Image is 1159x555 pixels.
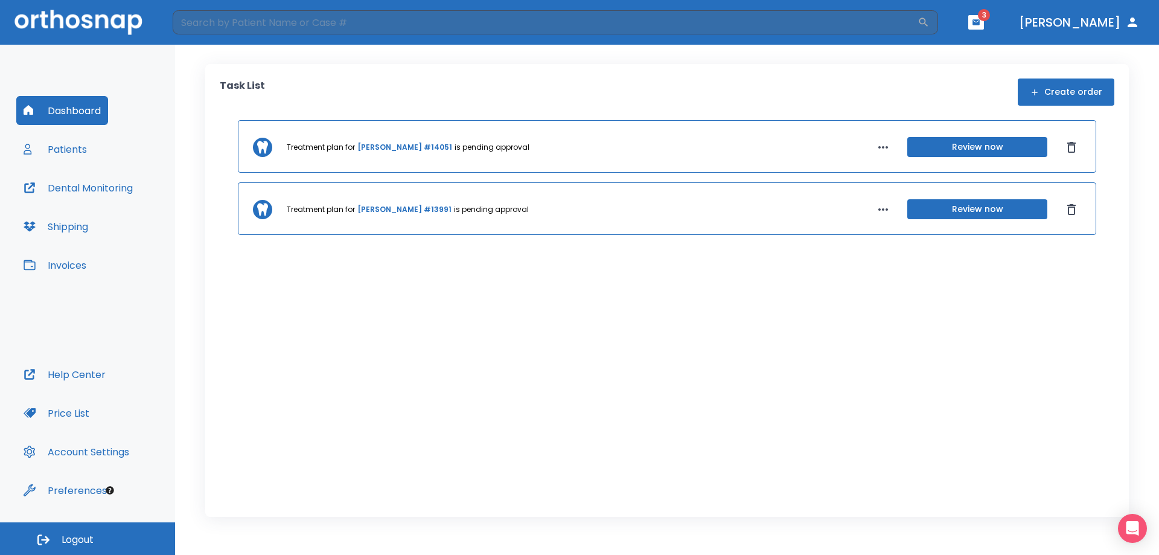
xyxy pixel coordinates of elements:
button: Review now [907,199,1047,219]
button: Dismiss [1062,200,1081,219]
button: [PERSON_NAME] [1014,11,1145,33]
button: Price List [16,399,97,428]
input: Search by Patient Name or Case # [173,10,918,34]
button: Dashboard [16,96,108,125]
a: [PERSON_NAME] #14051 [357,142,452,153]
button: Preferences [16,476,114,505]
div: Open Intercom Messenger [1118,514,1147,543]
img: Orthosnap [14,10,142,34]
button: Help Center [16,360,113,389]
button: Shipping [16,212,95,241]
button: Dental Monitoring [16,173,140,202]
p: Treatment plan for [287,142,355,153]
p: is pending approval [454,204,529,215]
p: Treatment plan for [287,204,355,215]
p: is pending approval [455,142,529,153]
a: [PERSON_NAME] #13991 [357,204,452,215]
p: Task List [220,79,265,106]
span: 3 [978,9,990,21]
button: Dismiss [1062,138,1081,157]
div: Tooltip anchor [104,485,115,496]
span: Logout [62,533,94,547]
button: Create order [1018,79,1114,106]
button: Patients [16,135,94,164]
button: Account Settings [16,437,136,466]
button: Invoices [16,251,94,280]
button: Review now [907,137,1047,157]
